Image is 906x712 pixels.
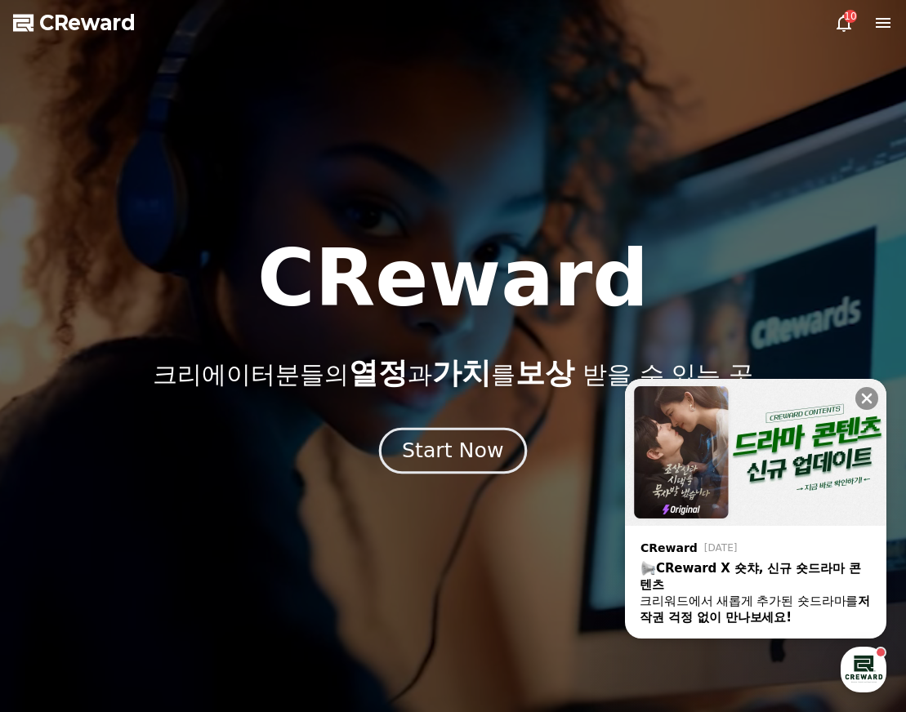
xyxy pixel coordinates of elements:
span: CReward [39,10,136,36]
span: 홈 [51,542,61,555]
div: Start Now [402,437,503,465]
a: 대화 [108,518,211,558]
a: 설정 [211,518,314,558]
a: 10 [834,13,854,33]
p: 크리에이터분들의 과 를 받을 수 있는 곳 [153,357,752,389]
span: 설정 [252,542,272,555]
a: CReward [13,10,136,36]
span: 가치 [432,356,491,389]
a: 홈 [5,518,108,558]
span: 대화 [150,543,169,556]
a: Start Now [382,445,524,461]
span: 보상 [515,356,574,389]
span: 열정 [349,356,408,389]
div: 10 [844,10,857,23]
h1: CReward [257,239,649,318]
button: Start Now [379,428,527,474]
